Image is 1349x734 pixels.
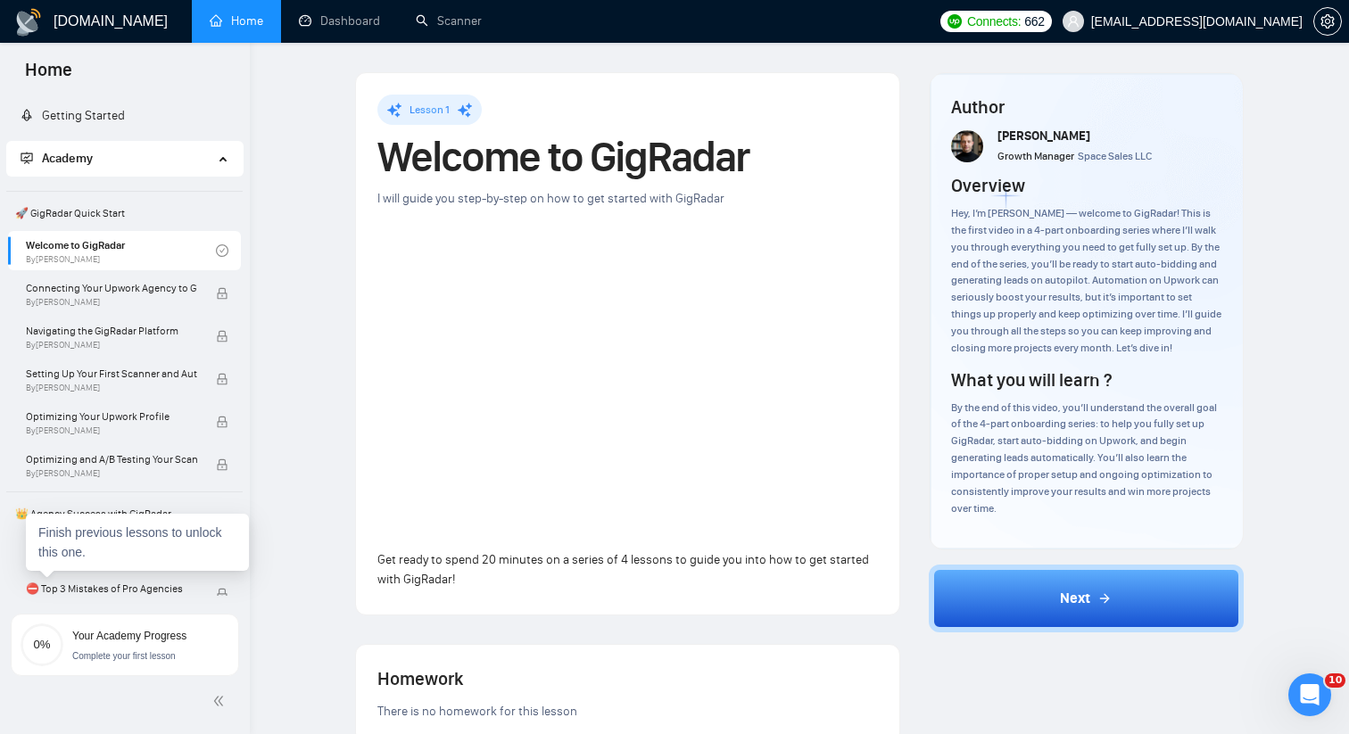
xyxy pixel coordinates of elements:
a: Welcome to GigRadarBy[PERSON_NAME] [26,231,216,270]
span: By [PERSON_NAME] [26,340,197,351]
span: [PERSON_NAME] [997,128,1090,144]
h1: Welcome to GigRadar [377,137,878,177]
div: By the end of this video, you’ll understand the overall goal of the 4-part onboarding series: to ... [951,400,1222,517]
span: fund-projection-screen [21,152,33,164]
li: Getting Started [6,98,243,134]
span: Lesson 1 [410,103,450,116]
h4: Overview [951,173,1025,198]
span: Optimizing Your Upwork Profile [26,408,197,425]
span: double-left [212,692,230,710]
span: Connects: [967,12,1021,31]
span: Setting Up Your First Scanner and Auto-Bidder [26,365,197,383]
span: By [PERSON_NAME] [26,425,197,436]
span: There is no homework for this lesson [377,704,577,719]
span: Academy [21,151,93,166]
a: searchScanner [416,13,482,29]
span: I will guide you step-by-step on how to get started with GigRadar [377,191,724,206]
span: lock [216,458,228,471]
span: Complete your first lesson [72,651,176,661]
span: user [1067,15,1080,28]
span: Next [1060,588,1090,609]
div: Finish previous lessons to unlock this one. [26,514,249,571]
a: dashboardDashboard [299,13,380,29]
a: rocketGetting Started [21,108,125,123]
span: check-circle [216,244,228,257]
span: lock [216,416,228,428]
span: Optimizing and A/B Testing Your Scanner for Better Results [26,450,197,468]
h4: What you will learn ? [951,367,1112,392]
span: 0% [21,639,63,650]
span: Get ready to spend 20 minutes on a series of 4 lessons to guide you into how to get started with ... [377,552,869,587]
a: homeHome [210,13,263,29]
img: vlad-t.jpg [951,130,983,162]
span: By [PERSON_NAME] [26,383,197,393]
a: setting [1313,14,1342,29]
button: setting [1313,7,1342,36]
span: 662 [1024,12,1044,31]
span: lock [216,330,228,342]
h4: Homework [377,666,878,691]
span: Growth Manager [997,150,1074,162]
span: setting [1314,14,1341,29]
span: lock [216,588,228,600]
span: Navigating the GigRadar Platform [26,322,197,340]
img: upwork-logo.png [948,14,962,29]
span: lock [216,287,228,300]
span: Connecting Your Upwork Agency to GigRadar [26,279,197,297]
span: 10 [1325,673,1345,688]
button: Next [929,565,1245,632]
span: Space Sales LLC [1078,150,1152,162]
span: By [PERSON_NAME] [26,297,197,308]
span: Your Academy Progress [72,630,186,642]
span: By [PERSON_NAME] [26,468,197,479]
div: Hey, I’m [PERSON_NAME] — welcome to GigRadar! This is the first video in a 4-part onboarding seri... [951,205,1222,357]
img: logo [14,8,43,37]
span: lock [216,373,228,385]
span: 👑 Agency Success with GigRadar [8,496,241,532]
span: 🚀 GigRadar Quick Start [8,195,241,231]
span: Academy [42,151,93,166]
h4: Author [951,95,1222,120]
iframe: Intercom live chat [1288,673,1331,716]
span: Home [11,57,87,95]
span: ⛔ Top 3 Mistakes of Pro Agencies [26,580,197,598]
